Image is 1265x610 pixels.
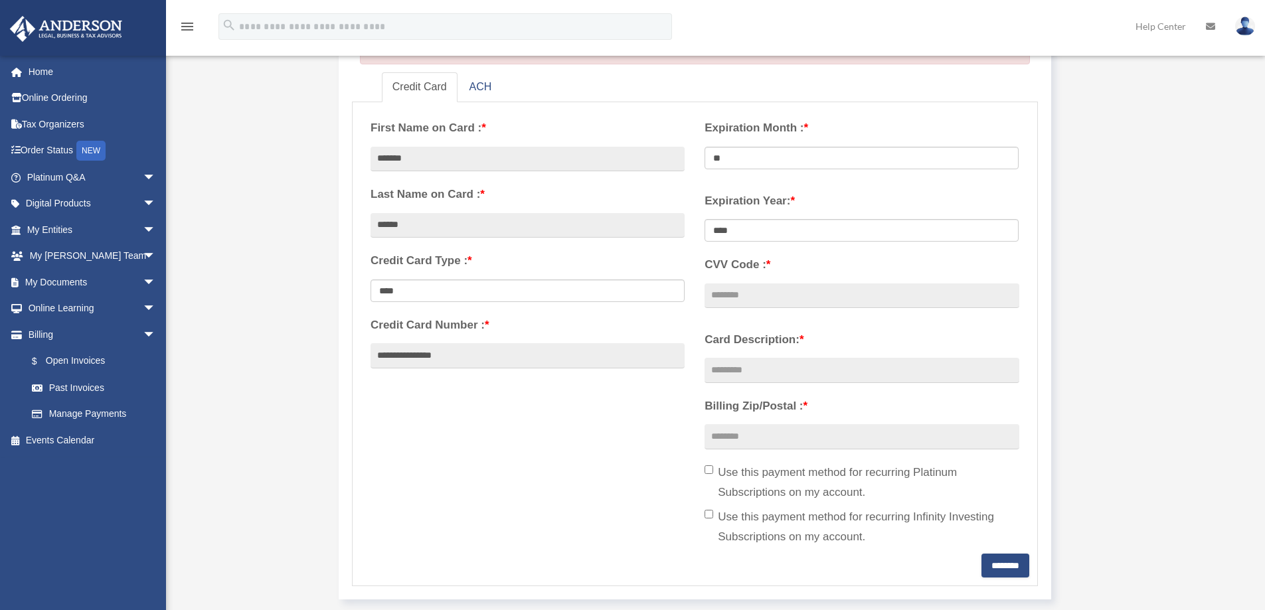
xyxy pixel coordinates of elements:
input: Use this payment method for recurring Platinum Subscriptions on my account. [705,465,713,474]
span: arrow_drop_down [143,164,169,191]
a: Online Ordering [9,85,176,112]
a: $Open Invoices [19,348,176,375]
div: NEW [76,141,106,161]
a: Platinum Q&Aarrow_drop_down [9,164,176,191]
span: arrow_drop_down [143,243,169,270]
label: Expiration Year: [705,191,1019,211]
i: menu [179,19,195,35]
a: Past Invoices [19,374,176,401]
a: Billingarrow_drop_down [9,321,176,348]
label: Last Name on Card : [371,185,685,204]
label: CVV Code : [705,255,1019,275]
label: Use this payment method for recurring Platinum Subscriptions on my account. [705,463,1019,502]
a: My Documentsarrow_drop_down [9,269,176,295]
a: Manage Payments [19,401,169,427]
a: Tax Organizers [9,111,176,137]
a: ACH [459,72,503,102]
span: arrow_drop_down [143,269,169,296]
label: Use this payment method for recurring Infinity Investing Subscriptions on my account. [705,507,1019,547]
a: My [PERSON_NAME] Teamarrow_drop_down [9,243,176,269]
label: Expiration Month : [705,118,1019,138]
label: First Name on Card : [371,118,685,138]
a: Digital Productsarrow_drop_down [9,191,176,217]
a: Credit Card [382,72,458,102]
a: Online Learningarrow_drop_down [9,295,176,322]
span: arrow_drop_down [143,191,169,218]
img: Anderson Advisors Platinum Portal [6,16,126,42]
span: $ [39,353,46,370]
label: Card Description: [705,330,1019,350]
label: Credit Card Type : [371,251,685,271]
span: arrow_drop_down [143,216,169,244]
img: User Pic [1235,17,1255,36]
a: menu [179,23,195,35]
span: arrow_drop_down [143,321,169,348]
a: Home [9,58,176,85]
label: Credit Card Number : [371,315,685,335]
input: Use this payment method for recurring Infinity Investing Subscriptions on my account. [705,510,713,518]
label: Billing Zip/Postal : [705,396,1019,416]
span: arrow_drop_down [143,295,169,323]
a: Events Calendar [9,427,176,453]
i: search [222,18,236,33]
a: My Entitiesarrow_drop_down [9,216,176,243]
a: Order StatusNEW [9,137,176,165]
